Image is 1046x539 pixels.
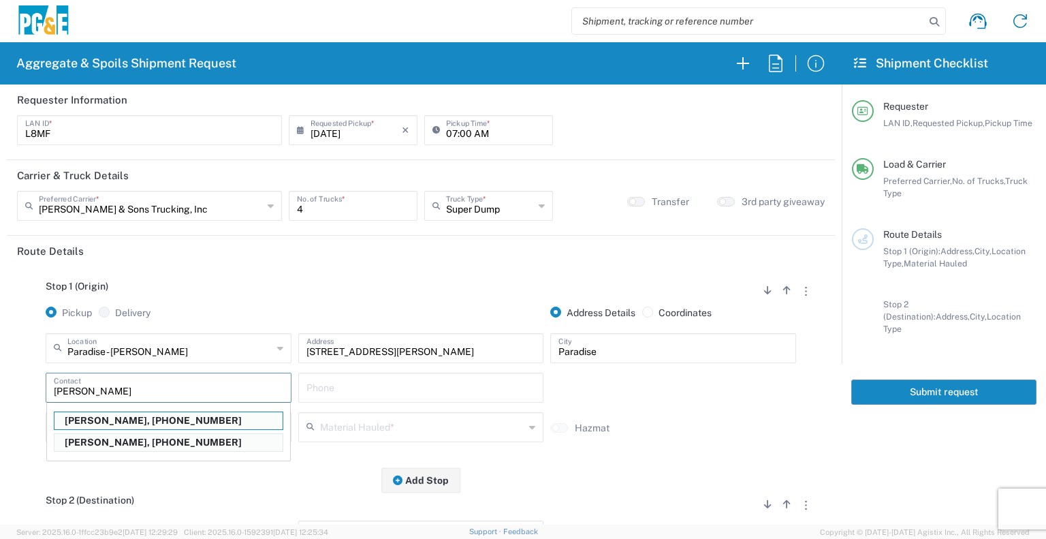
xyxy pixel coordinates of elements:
[970,311,987,322] span: City,
[575,422,609,434] label: Hazmat
[854,55,988,72] h2: Shipment Checklist
[940,246,974,256] span: Address,
[913,118,985,128] span: Requested Pickup,
[17,245,84,258] h2: Route Details
[883,299,936,322] span: Stop 2 (Destination):
[652,196,689,208] label: Transfer
[16,528,178,536] span: Server: 2025.16.0-1ffcc23b9e2
[883,246,940,256] span: Stop 1 (Origin):
[572,8,925,34] input: Shipment, tracking or reference number
[469,527,503,536] a: Support
[936,311,970,322] span: Address,
[184,528,328,536] span: Client: 2025.16.0-1592391
[904,258,967,268] span: Material Hauled
[883,176,952,186] span: Preferred Carrier,
[123,528,178,536] span: [DATE] 12:29:29
[883,159,946,170] span: Load & Carrier
[17,169,129,183] h2: Carrier & Truck Details
[54,412,283,429] p: David McGregor, 530-526-8407
[952,176,1005,186] span: No. of Trucks,
[883,229,942,240] span: Route Details
[642,307,712,319] label: Coordinates
[883,118,913,128] span: LAN ID,
[16,55,236,72] h2: Aggregate & Spoils Shipment Request
[985,118,1032,128] span: Pickup Time
[54,434,283,451] p: David Preciado, 530-383-0336
[46,495,134,506] span: Stop 2 (Destination)
[402,119,409,141] i: ×
[851,380,1036,405] button: Submit request
[883,101,928,112] span: Requester
[16,5,71,37] img: pge
[503,527,538,536] a: Feedback
[381,467,460,493] button: Add Stop
[742,196,825,208] label: 3rd party giveaway
[820,526,1030,538] span: Copyright © [DATE]-[DATE] Agistix Inc., All Rights Reserved
[550,307,635,319] label: Address Details
[273,528,328,536] span: [DATE] 12:25:34
[46,281,108,292] span: Stop 1 (Origin)
[17,93,127,107] h2: Requester Information
[974,246,992,256] span: City,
